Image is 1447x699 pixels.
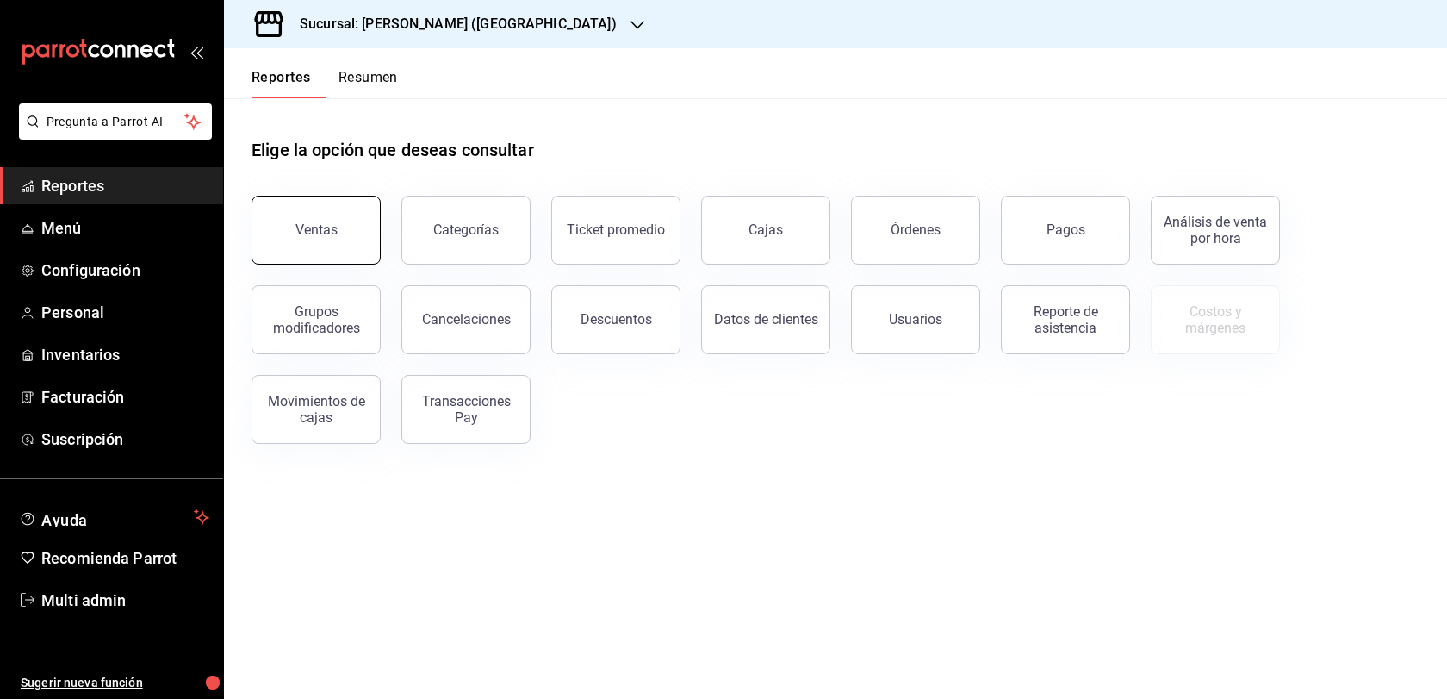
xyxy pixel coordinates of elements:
[413,393,519,426] div: Transacciones Pay
[567,222,665,238] div: Ticket promedio
[401,375,531,444] button: Transacciones Pay
[1162,214,1269,247] div: Análisis de venta por hora
[41,546,209,570] span: Recomienda Parrot
[701,285,830,354] button: Datos de clientes
[1001,285,1130,354] button: Reporte de asistencia
[1012,303,1119,336] div: Reporte de asistencia
[21,674,209,692] span: Sugerir nueva función
[252,375,381,444] button: Movimientos de cajas
[889,311,942,328] div: Usuarios
[286,14,617,34] h3: Sucursal: [PERSON_NAME] ([GEOGRAPHIC_DATA])
[1001,196,1130,265] button: Pagos
[252,69,311,98] button: Reportes
[189,45,203,59] button: open_drawer_menu
[263,303,370,336] div: Grupos modificadores
[1151,196,1280,265] button: Análisis de venta por hora
[422,311,511,328] div: Cancelaciones
[41,507,187,527] span: Ayuda
[41,174,209,197] span: Reportes
[551,285,680,354] button: Descuentos
[12,125,212,143] a: Pregunta a Parrot AI
[252,137,534,163] h1: Elige la opción que deseas consultar
[252,285,381,354] button: Grupos modificadores
[41,428,209,451] span: Suscripción
[1151,285,1280,354] button: Contrata inventarios para ver este reporte
[252,69,398,98] div: navigation tabs
[1046,222,1085,238] div: Pagos
[581,311,652,328] div: Descuentos
[41,343,209,366] span: Inventarios
[47,113,185,131] span: Pregunta a Parrot AI
[701,196,830,265] a: Cajas
[263,393,370,426] div: Movimientos de cajas
[851,196,980,265] button: Órdenes
[851,285,980,354] button: Usuarios
[748,220,784,240] div: Cajas
[433,222,499,238] div: Categorías
[252,196,381,265] button: Ventas
[41,216,209,240] span: Menú
[41,259,209,282] span: Configuración
[19,103,212,140] button: Pregunta a Parrot AI
[401,196,531,265] button: Categorías
[551,196,680,265] button: Ticket promedio
[401,285,531,354] button: Cancelaciones
[1162,303,1269,336] div: Costos y márgenes
[338,69,398,98] button: Resumen
[41,385,209,409] span: Facturación
[41,589,209,612] span: Multi admin
[41,301,209,324] span: Personal
[295,222,338,238] div: Ventas
[891,222,941,238] div: Órdenes
[714,311,818,328] div: Datos de clientes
